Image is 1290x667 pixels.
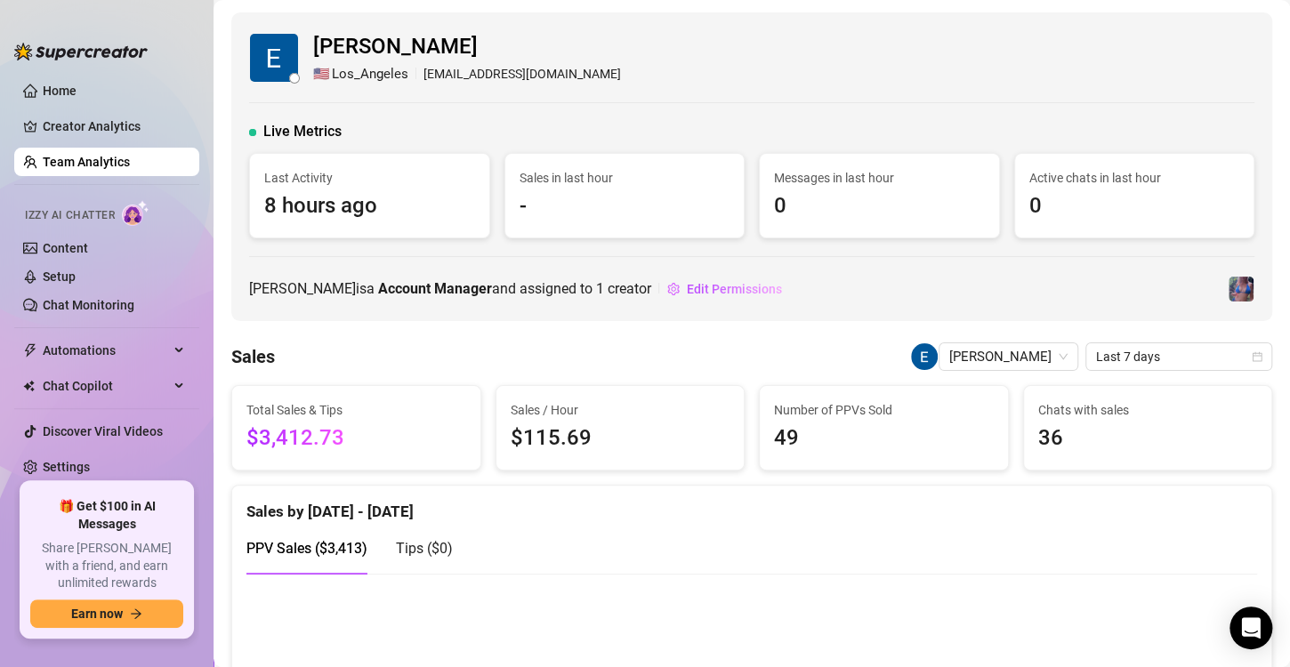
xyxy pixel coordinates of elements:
a: Discover Viral Videos [43,424,163,438]
img: AI Chatter [122,200,149,226]
span: arrow-right [130,607,142,620]
a: Chat Monitoring [43,298,134,312]
button: Edit Permissions [666,275,783,303]
b: Account Manager [378,280,492,297]
span: 49 [774,422,994,455]
span: Izzy AI Chatter [25,207,115,224]
img: Chat Copilot [23,380,35,392]
span: Automations [43,336,169,365]
span: $3,412.73 [246,422,466,455]
div: Open Intercom Messenger [1230,607,1272,649]
span: Chats with sales [1038,400,1258,420]
span: Tips ( $0 ) [396,540,453,557]
span: Active chats in last hour [1029,168,1240,188]
span: 0 [1029,189,1240,223]
span: Los_Angeles [332,64,408,85]
span: PPV Sales ( $3,413 ) [246,540,367,557]
span: Share [PERSON_NAME] with a friend, and earn unlimited rewards [30,540,183,592]
span: [PERSON_NAME] [313,30,621,64]
span: 🎁 Get $100 in AI Messages [30,498,183,533]
span: Eunice [949,343,1068,370]
span: Edit Permissions [687,282,782,296]
span: 1 [596,280,604,297]
span: 🇺🇸 [313,64,330,85]
span: thunderbolt [23,343,37,358]
a: Creator Analytics [43,112,185,141]
img: Jaylie [1229,277,1254,301]
a: Home [43,84,77,98]
span: Last 7 days [1096,343,1262,370]
span: Earn now [71,607,123,621]
span: Messages in last hour [774,168,985,188]
a: Team Analytics [43,155,130,169]
img: logo-BBDzfeDw.svg [14,43,148,60]
a: Setup [43,269,76,284]
a: Settings [43,460,90,474]
span: Live Metrics [263,121,342,142]
span: 8 hours ago [264,189,475,223]
h4: Sales [231,344,275,369]
img: Eunice [250,34,298,82]
span: calendar [1252,351,1262,362]
span: Last Activity [264,168,475,188]
span: Total Sales & Tips [246,400,466,420]
span: setting [667,283,680,295]
span: Chat Copilot [43,372,169,400]
div: [EMAIL_ADDRESS][DOMAIN_NAME] [313,64,621,85]
span: - [520,189,730,223]
span: Number of PPVs Sold [774,400,994,420]
span: Sales / Hour [511,400,730,420]
span: 36 [1038,422,1258,455]
a: Content [43,241,88,255]
span: [PERSON_NAME] is a and assigned to creator [249,277,651,300]
span: Sales in last hour [520,168,730,188]
span: 0 [774,189,985,223]
div: Sales by [DATE] - [DATE] [246,486,1257,524]
span: $115.69 [511,422,730,455]
img: Eunice [911,343,938,370]
button: Earn nowarrow-right [30,599,183,628]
